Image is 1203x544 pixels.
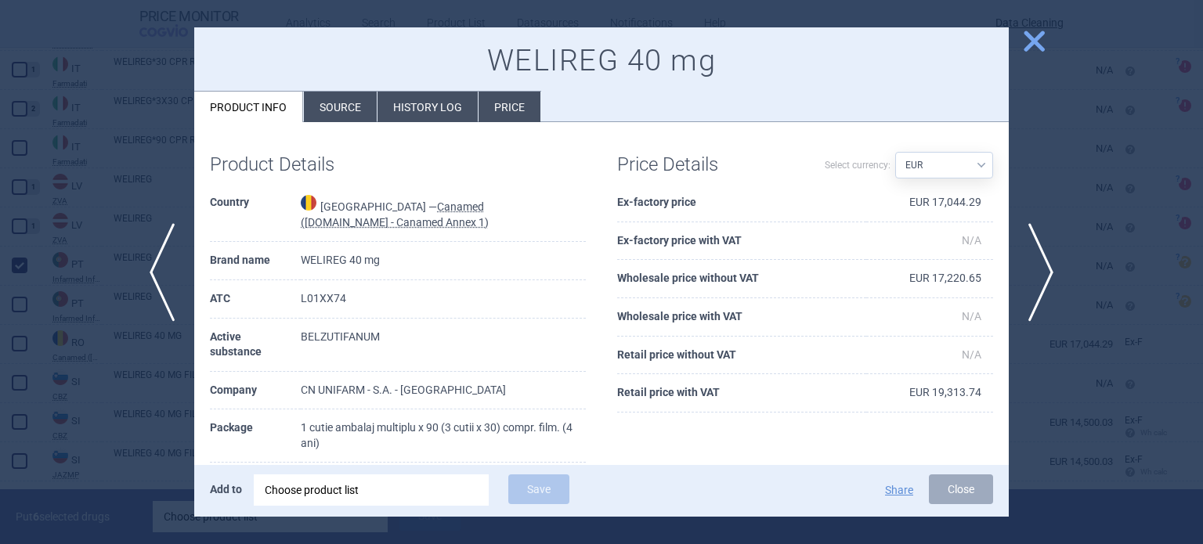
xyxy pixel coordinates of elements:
[210,242,301,280] th: Brand name
[210,372,301,410] th: Company
[617,184,866,222] th: Ex-factory price
[301,319,586,372] td: BELZUTIFANUM
[378,92,478,122] li: History log
[929,474,993,504] button: Close
[962,234,981,247] span: N/A
[210,463,301,501] th: Dosage form
[301,409,586,463] td: 1 cutie ambalaj multiplu x 90 (3 cutii x 30) compr. film. (4 ani)
[479,92,540,122] li: Price
[617,222,866,261] th: Ex-factory price with VAT
[210,409,301,463] th: Package
[301,200,489,229] abbr: Canamed (Legislatie.just.ro - Canamed Annex 1) — List of maximum prices for domestic purposes. Un...
[866,374,993,413] td: EUR 19,313.74
[885,485,913,495] button: Share
[617,337,866,375] th: Retail price without VAT
[210,319,301,372] th: Active substance
[304,92,377,122] li: Source
[301,280,586,319] td: L01XX74
[194,92,303,122] li: Product info
[210,474,242,504] p: Add to
[301,372,586,410] td: CN UNIFARM - S.A. - [GEOGRAPHIC_DATA]
[962,310,981,322] span: N/A
[210,43,993,79] h1: WELIREG 40 mg
[825,152,891,178] label: Select currency:
[254,474,489,506] div: Choose product list
[617,260,866,298] th: Wholesale price without VAT
[617,374,866,413] th: Retail price with VAT
[301,184,586,242] td: [GEOGRAPHIC_DATA] —
[962,348,981,361] span: N/A
[301,195,316,211] img: Romania
[866,260,993,298] td: EUR 17,220.65
[617,153,805,176] h1: Price Details
[301,242,586,280] td: WELIREG 40 mg
[866,184,993,222] td: EUR 17,044.29
[265,474,478,506] div: Choose product list
[617,298,866,337] th: Wholesale price with VAT
[210,280,301,319] th: ATC
[508,474,569,504] button: Save
[210,153,398,176] h1: Product Details
[210,184,301,242] th: Country
[301,463,586,501] td: COMPR. FILM.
